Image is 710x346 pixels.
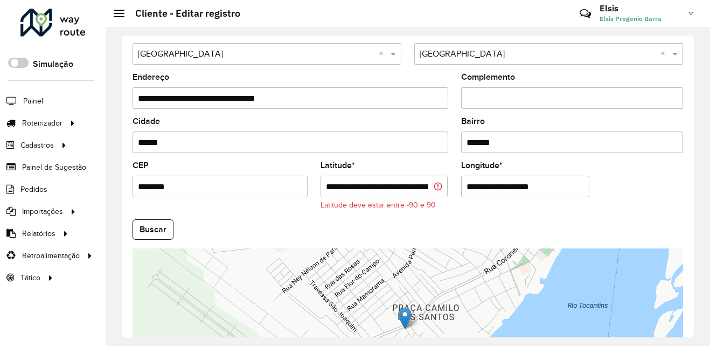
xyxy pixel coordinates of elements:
[600,14,680,24] span: Elsis Progenio Barra
[398,307,412,329] img: Marcador
[20,184,47,195] span: Pedidos
[461,116,485,126] font: Bairro
[22,250,80,261] span: Retroalimentação
[22,162,86,173] span: Painel de Sugestão
[22,228,55,239] span: Relatórios
[574,2,597,25] a: Contato Rápido
[660,47,670,60] span: Clear all
[133,72,169,81] font: Endereço
[321,161,352,170] font: Latitude
[20,140,54,151] span: Cadastros
[600,3,680,13] h3: Elsis
[124,8,240,19] h2: Cliente - Editar registro
[23,95,43,107] span: Painel
[33,58,73,71] label: Simulação
[22,206,63,217] span: Importações
[20,272,40,283] span: Tático
[379,47,388,60] span: Clear all
[22,117,62,129] span: Roteirizador
[133,161,149,170] font: CEP
[133,219,173,240] button: Buscar
[461,72,515,81] font: Complemento
[321,201,436,209] formly-validation-message: Latitude deve estar entre -90 e 90
[461,161,499,170] font: Longitude
[133,116,160,126] font: Cidade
